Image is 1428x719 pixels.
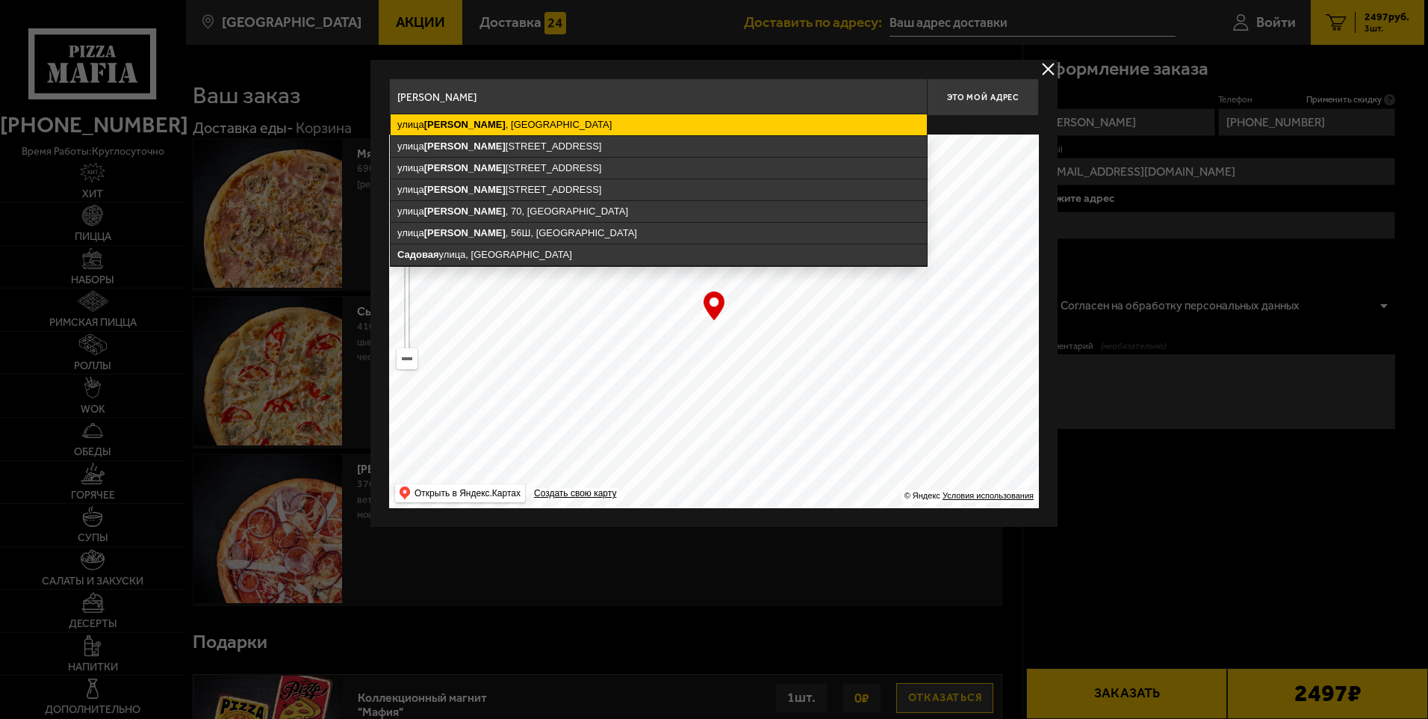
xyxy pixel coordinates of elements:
ymaps: улица, [GEOGRAPHIC_DATA] [391,244,927,265]
input: Введите адрес доставки [389,78,927,116]
button: delivery type [1039,60,1058,78]
span: Это мой адрес [947,93,1019,102]
ymaps: улица [STREET_ADDRESS] [391,179,927,200]
ymaps: Открыть в Яндекс.Картах [415,484,521,502]
ymaps: улица , [GEOGRAPHIC_DATA] [391,114,927,135]
ymaps: [PERSON_NAME] [424,119,506,130]
button: Это мой адрес [927,78,1039,116]
ymaps: [PERSON_NAME] [424,206,506,217]
ymaps: [PERSON_NAME] [424,227,506,238]
ymaps: [PERSON_NAME] [424,162,506,173]
ymaps: © Яндекс [904,491,940,500]
ymaps: улица , 56Ш, [GEOGRAPHIC_DATA] [391,223,927,244]
ymaps: улица [STREET_ADDRESS] [391,136,927,157]
ymaps: [PERSON_NAME] [424,141,506,152]
a: Условия использования [943,491,1034,500]
ymaps: улица [STREET_ADDRESS] [391,158,927,179]
ymaps: [PERSON_NAME] [424,184,506,195]
p: Укажите дом на карте или в поле ввода [389,120,600,132]
ymaps: улица , 70, [GEOGRAPHIC_DATA] [391,201,927,222]
a: Создать свою карту [531,488,619,499]
ymaps: Открыть в Яндекс.Картах [395,484,525,502]
ymaps: Садовая [397,249,439,260]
